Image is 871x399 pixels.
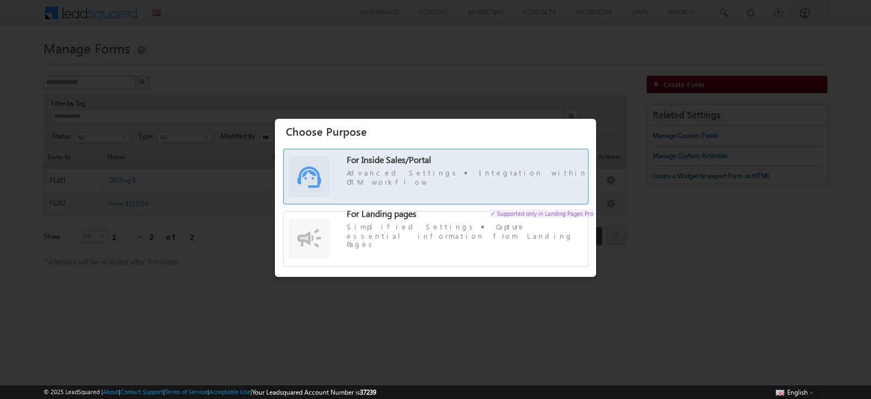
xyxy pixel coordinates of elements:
[44,387,376,397] span: © 2025 LeadSquared | | | | |
[165,388,207,395] a: Terms of Service
[347,208,416,219] span: For Landing pages
[360,388,376,396] span: 37239
[286,122,593,141] h3: Choose Purpose
[347,168,593,186] span: Advanced Settings Integration within CRM workflow
[787,388,808,396] span: English
[773,385,817,398] button: English
[252,388,376,396] span: Your Leadsquared Account Number is
[209,388,250,395] a: Acceptable Use
[490,209,593,217] span: ✓ Supported only in Landing Pages Pro
[347,154,431,165] span: For Inside Sales/Portal
[120,388,163,395] a: Contact Support
[347,222,593,248] span: Simplified Settings Capture essential information from Landing Pages
[103,388,119,395] a: About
